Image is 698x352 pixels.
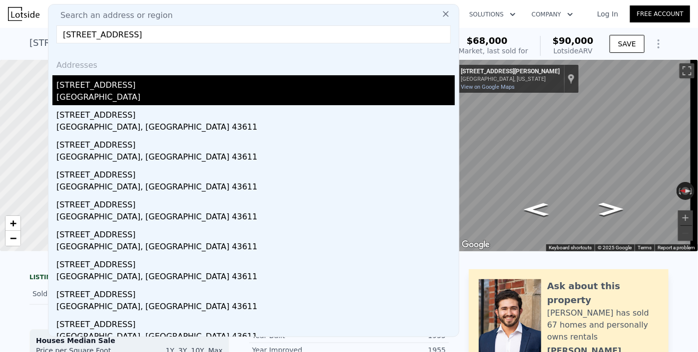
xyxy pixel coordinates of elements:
div: [STREET_ADDRESS] [56,75,455,91]
div: [GEOGRAPHIC_DATA], [GEOGRAPHIC_DATA] 43611 [56,211,455,225]
button: Reset the view [677,187,695,195]
div: [GEOGRAPHIC_DATA], [GEOGRAPHIC_DATA] 43611 [56,301,455,315]
div: [GEOGRAPHIC_DATA], [GEOGRAPHIC_DATA] 43611 [56,151,455,165]
div: [GEOGRAPHIC_DATA], [GEOGRAPHIC_DATA] 43611 [56,121,455,135]
div: [GEOGRAPHIC_DATA], [GEOGRAPHIC_DATA] 43611 [56,181,455,195]
div: [PERSON_NAME] has sold 67 homes and personally owns rentals [547,307,659,343]
button: Solutions [461,5,524,23]
a: Report a problem [658,245,695,250]
button: SAVE [610,35,645,53]
div: [STREET_ADDRESS] [56,315,455,331]
div: [STREET_ADDRESS] [56,135,455,151]
button: Keyboard shortcuts [549,244,592,251]
div: Map [457,60,698,251]
input: Enter an address, city, region, neighborhood or zip code [56,25,451,43]
div: [STREET_ADDRESS] [56,255,455,271]
button: Company [524,5,581,23]
button: Rotate counterclockwise [677,182,682,200]
div: [GEOGRAPHIC_DATA], [GEOGRAPHIC_DATA] 43611 [56,331,455,345]
button: Rotate clockwise [690,182,695,200]
button: Show Options [649,34,669,54]
path: Go North, Merriweather Rd [513,200,559,219]
span: © 2025 Google [598,245,632,250]
a: Terms (opens in new tab) [638,245,652,250]
div: [STREET_ADDRESS] [56,225,455,241]
span: Search an address or region [52,9,173,21]
span: $90,000 [553,35,594,46]
div: [STREET_ADDRESS] [56,105,455,121]
a: Zoom out [5,231,20,246]
button: Toggle fullscreen view [680,63,695,78]
div: Street View [457,60,698,251]
div: [GEOGRAPHIC_DATA] [56,91,455,105]
button: Zoom out [678,226,693,241]
path: Go South, Merriweather Rd [588,199,634,219]
div: Ask about this property [547,279,659,307]
div: Houses Median Sale [36,336,223,346]
a: Open this area in Google Maps (opens a new window) [459,238,492,251]
div: LISTING & SALE HISTORY [29,273,229,283]
span: + [10,217,16,229]
div: [STREET_ADDRESS] [56,165,455,181]
a: Free Account [630,5,690,22]
div: Off Market, last sold for [446,46,528,56]
div: [GEOGRAPHIC_DATA], [GEOGRAPHIC_DATA] 43611 [56,241,455,255]
div: [STREET_ADDRESS][PERSON_NAME] , Lucas County , OH 43623 [29,36,311,50]
div: [STREET_ADDRESS][PERSON_NAME] [461,68,560,76]
div: [STREET_ADDRESS] [56,285,455,301]
a: View on Google Maps [461,84,515,90]
button: Zoom in [678,210,693,225]
div: [GEOGRAPHIC_DATA], [US_STATE] [461,76,560,82]
div: Sold [32,287,121,300]
div: [STREET_ADDRESS] [56,195,455,211]
div: Lotside ARV [553,46,594,56]
div: Addresses [52,51,455,75]
div: [GEOGRAPHIC_DATA], [GEOGRAPHIC_DATA] 43611 [56,271,455,285]
a: Show location on map [568,73,575,84]
span: $68,000 [467,35,508,46]
span: − [10,232,16,244]
img: Google [459,238,492,251]
a: Log In [585,9,630,19]
img: Lotside [8,7,39,21]
a: Zoom in [5,216,20,231]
